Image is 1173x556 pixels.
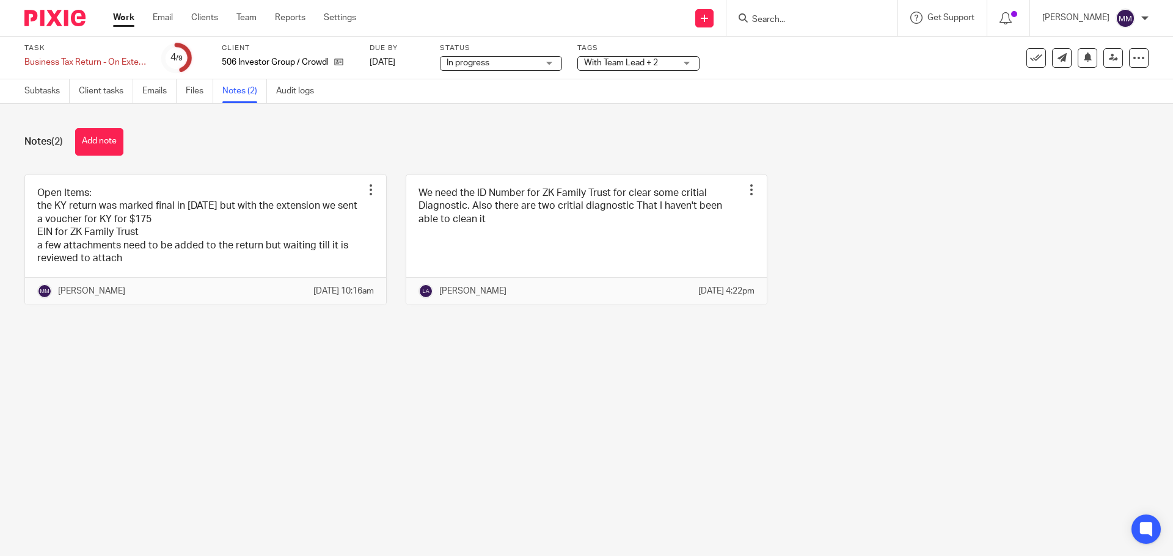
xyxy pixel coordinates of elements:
[51,137,63,146] span: (2)
[222,56,328,68] p: 506 Investor Group / CrowdDD
[79,79,133,103] a: Client tasks
[24,56,147,68] div: Business Tax Return - On Extension - Crystal View
[186,79,213,103] a: Files
[275,12,305,24] a: Reports
[222,43,354,53] label: Client
[222,79,267,103] a: Notes (2)
[1116,9,1135,28] img: svg%3E
[440,43,562,53] label: Status
[584,59,658,67] span: With Team Lead + 2
[24,79,70,103] a: Subtasks
[75,128,123,156] button: Add note
[447,59,489,67] span: In progress
[276,79,323,103] a: Audit logs
[24,43,147,53] label: Task
[1042,12,1109,24] p: [PERSON_NAME]
[113,12,134,24] a: Work
[170,51,183,65] div: 4
[24,135,63,148] h1: Notes
[370,43,425,53] label: Due by
[751,15,861,26] input: Search
[142,79,177,103] a: Emails
[58,285,125,297] p: [PERSON_NAME]
[577,43,700,53] label: Tags
[153,12,173,24] a: Email
[236,12,257,24] a: Team
[698,285,755,297] p: [DATE] 4:22pm
[439,285,506,297] p: [PERSON_NAME]
[24,10,86,26] img: Pixie
[418,284,433,298] img: svg%3E
[176,55,183,62] small: /9
[313,285,374,297] p: [DATE] 10:16am
[370,58,395,67] span: [DATE]
[191,12,218,24] a: Clients
[324,12,356,24] a: Settings
[927,13,974,22] span: Get Support
[37,284,52,298] img: svg%3E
